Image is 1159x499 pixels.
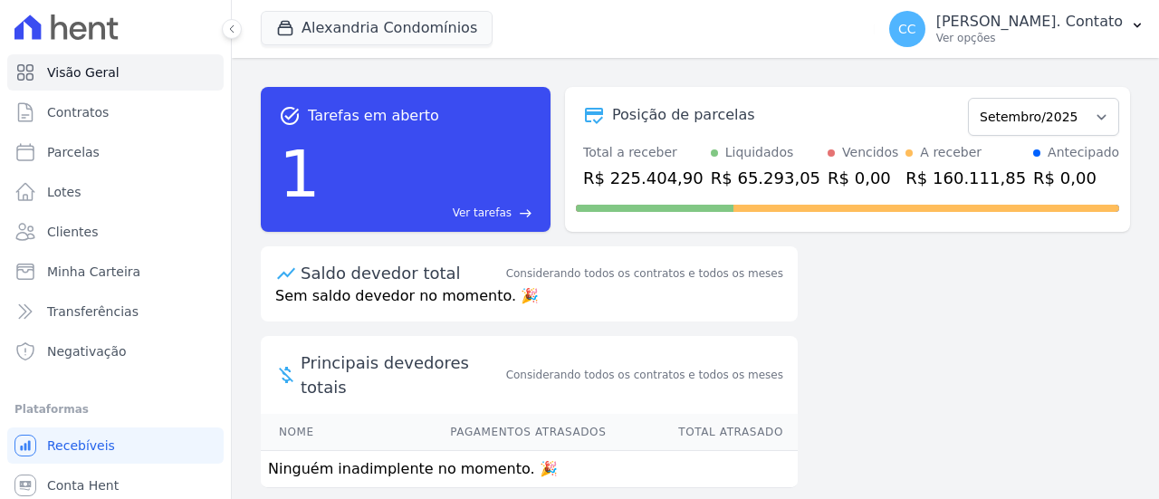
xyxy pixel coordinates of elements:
[328,205,532,221] a: Ver tarefas east
[7,54,224,91] a: Visão Geral
[920,143,982,162] div: A receber
[279,127,321,221] div: 1
[612,104,755,126] div: Posição de parcelas
[47,103,109,121] span: Contratos
[279,105,301,127] span: task_alt
[7,254,224,290] a: Minha Carteira
[261,414,357,451] th: Nome
[47,342,127,360] span: Negativação
[453,205,512,221] span: Ver tarefas
[7,427,224,464] a: Recebíveis
[583,166,704,190] div: R$ 225.404,90
[47,302,139,321] span: Transferências
[1048,143,1119,162] div: Antecipado
[14,398,216,420] div: Plataformas
[47,476,119,494] span: Conta Hent
[47,223,98,241] span: Clientes
[506,265,783,282] div: Considerando todos os contratos e todos os meses
[47,183,81,201] span: Lotes
[7,94,224,130] a: Contratos
[519,206,532,220] span: east
[607,414,798,451] th: Total Atrasado
[261,11,493,45] button: Alexandria Condomínios
[47,143,100,161] span: Parcelas
[357,414,607,451] th: Pagamentos Atrasados
[7,214,224,250] a: Clientes
[506,367,783,383] span: Considerando todos os contratos e todos os meses
[7,293,224,330] a: Transferências
[1033,166,1119,190] div: R$ 0,00
[47,63,120,82] span: Visão Geral
[7,333,224,369] a: Negativação
[7,134,224,170] a: Parcelas
[875,4,1159,54] button: CC [PERSON_NAME]. Contato Ver opções
[261,451,798,488] td: Ninguém inadimplente no momento. 🎉
[308,105,439,127] span: Tarefas em aberto
[583,143,704,162] div: Total a receber
[936,13,1123,31] p: [PERSON_NAME]. Contato
[725,143,794,162] div: Liquidados
[898,23,916,35] span: CC
[301,350,503,399] span: Principais devedores totais
[828,166,898,190] div: R$ 0,00
[47,437,115,455] span: Recebíveis
[7,174,224,210] a: Lotes
[47,263,140,281] span: Minha Carteira
[842,143,898,162] div: Vencidos
[261,285,798,321] p: Sem saldo devedor no momento. 🎉
[936,31,1123,45] p: Ver opções
[711,166,820,190] div: R$ 65.293,05
[905,166,1026,190] div: R$ 160.111,85
[301,261,503,285] div: Saldo devedor total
